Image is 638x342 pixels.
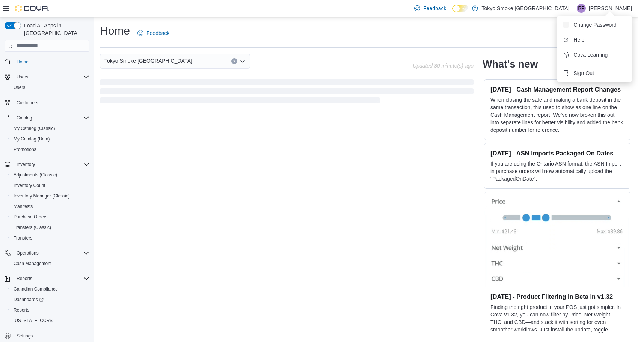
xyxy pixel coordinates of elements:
a: My Catalog (Classic) [11,124,58,133]
button: Users [8,82,92,93]
a: My Catalog (Beta) [11,134,53,143]
button: Help [560,34,629,46]
button: Purchase Orders [8,212,92,222]
p: If you are using the Ontario ASN format, the ASN Import in purchase orders will now automatically... [490,160,624,182]
button: Change Password [560,19,629,31]
span: Transfers [14,235,32,241]
span: Adjustments (Classic) [11,170,89,179]
span: Inventory [14,160,89,169]
span: My Catalog (Beta) [14,136,50,142]
span: Feedback [146,29,169,37]
button: Manifests [8,201,92,212]
span: Inventory [17,161,35,167]
a: Purchase Orders [11,212,51,221]
span: Reports [14,307,29,313]
img: Cova [15,5,49,12]
span: Inventory Count [11,181,89,190]
span: Sign Out [573,69,594,77]
button: Transfers [8,233,92,243]
span: Cash Management [11,259,89,268]
span: Adjustments (Classic) [14,172,57,178]
span: Dashboards [11,295,89,304]
a: Home [14,57,32,66]
span: My Catalog (Classic) [11,124,89,133]
button: My Catalog (Classic) [8,123,92,134]
button: Catalog [2,113,92,123]
span: Users [17,74,28,80]
p: When closing the safe and making a bank deposit in the same transaction, this used to show as one... [490,96,624,134]
button: Transfers (Classic) [8,222,92,233]
button: Inventory Count [8,180,92,191]
span: Users [14,72,89,81]
button: [US_STATE] CCRS [8,315,92,326]
span: Inventory Manager (Classic) [14,193,70,199]
button: Inventory [14,160,38,169]
button: Sign Out [560,67,629,79]
span: Users [11,83,89,92]
button: Users [2,72,92,82]
a: Users [11,83,28,92]
span: RP [578,4,585,13]
a: Inventory Manager (Classic) [11,191,73,200]
button: Operations [14,249,42,258]
button: Reports [8,305,92,315]
span: Reports [14,274,89,283]
button: Adjustments (Classic) [8,170,92,180]
button: Operations [2,248,92,258]
span: Purchase Orders [14,214,48,220]
button: My Catalog (Beta) [8,134,92,144]
a: [US_STATE] CCRS [11,316,56,325]
span: Promotions [14,146,36,152]
button: Reports [2,273,92,284]
span: [US_STATE] CCRS [14,318,53,324]
span: Inventory Manager (Classic) [11,191,89,200]
h3: [DATE] - ASN Imports Packaged On Dates [490,149,624,157]
span: Feedback [423,5,446,12]
h2: What's new [483,58,538,70]
button: Open list of options [240,58,246,64]
input: Dark Mode [452,5,468,12]
p: Updated 80 minute(s) ago [413,63,474,69]
h3: [DATE] - Cash Management Report Changes [490,86,624,93]
a: Settings [14,331,36,340]
button: Home [2,56,92,67]
button: Users [14,72,31,81]
em: Beta Features [496,334,529,340]
span: Dashboards [14,297,44,303]
span: Reports [11,306,89,315]
span: Home [17,59,29,65]
span: Washington CCRS [11,316,89,325]
a: Transfers [11,234,35,243]
a: Transfers (Classic) [11,223,54,232]
button: Inventory [2,159,92,170]
button: Customers [2,97,92,108]
button: Cash Management [8,258,92,269]
button: Canadian Compliance [8,284,92,294]
a: Feedback [134,26,172,41]
span: Cash Management [14,261,51,267]
span: Transfers (Classic) [11,223,89,232]
span: Load All Apps in [GEOGRAPHIC_DATA] [21,22,89,37]
span: Help [573,36,584,44]
button: Clear input [231,58,237,64]
span: Settings [14,331,89,340]
span: Inventory Count [14,182,45,188]
span: Customers [14,98,89,107]
span: Transfers [11,234,89,243]
span: Settings [17,333,33,339]
p: Tokyo Smoke [GEOGRAPHIC_DATA] [482,4,570,13]
a: Cash Management [11,259,54,268]
span: Dark Mode [452,12,453,13]
button: Settings [2,330,92,341]
button: Reports [14,274,35,283]
span: Home [14,57,89,66]
a: Adjustments (Classic) [11,170,60,179]
div: Ruchit Patel [577,4,586,13]
span: Change Password [573,21,616,29]
p: [PERSON_NAME] [589,4,632,13]
span: Users [14,84,25,90]
p: | [572,4,574,13]
span: Canadian Compliance [11,285,89,294]
span: Purchase Orders [11,212,89,221]
a: Inventory Count [11,181,48,190]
